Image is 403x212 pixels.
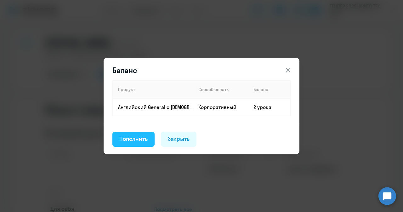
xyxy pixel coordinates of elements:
button: Пополнить [112,132,155,147]
p: Английский General с [DEMOGRAPHIC_DATA] преподавателем [118,104,193,111]
button: Закрыть [161,132,197,147]
header: Баланс [104,65,299,75]
div: Пополнить [119,135,148,143]
td: Корпоративный [193,98,248,116]
div: Закрыть [168,135,190,143]
th: Продукт [113,81,193,98]
th: Способ оплаты [193,81,248,98]
td: 2 урока [248,98,290,116]
th: Баланс [248,81,290,98]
